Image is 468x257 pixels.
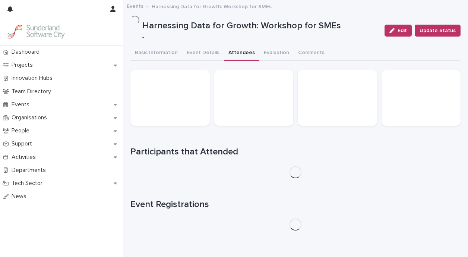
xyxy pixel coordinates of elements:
[9,180,48,187] p: Tech Sector
[9,62,39,69] p: Projects
[9,48,45,56] p: Dashboard
[9,114,53,121] p: Organisations
[9,75,58,82] p: Innovation Hubs
[415,25,461,37] button: Update Status
[127,1,143,10] a: Events
[294,46,329,61] button: Comments
[224,46,259,61] button: Attendees
[130,147,461,157] h1: Participants that Attended
[9,88,57,95] p: Team Directory
[142,34,376,41] p: -
[152,2,272,10] p: Harnessing Data for Growth: Workshop for SMEs
[9,140,38,147] p: Support
[142,21,379,31] p: Harnessing Data for Growth: Workshop for SMEs
[385,25,412,37] button: Edit
[182,46,224,61] button: Event Details
[9,127,35,134] p: People
[398,28,407,33] span: Edit
[6,24,66,39] img: Kay6KQejSz2FjblR6DWv
[9,193,32,200] p: News
[259,46,294,61] button: Evaluation
[130,46,182,61] button: Basic Information
[420,27,456,34] span: Update Status
[9,101,35,108] p: Events
[9,154,42,161] p: Activities
[9,167,52,174] p: Departments
[130,199,461,210] h1: Event Registrations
